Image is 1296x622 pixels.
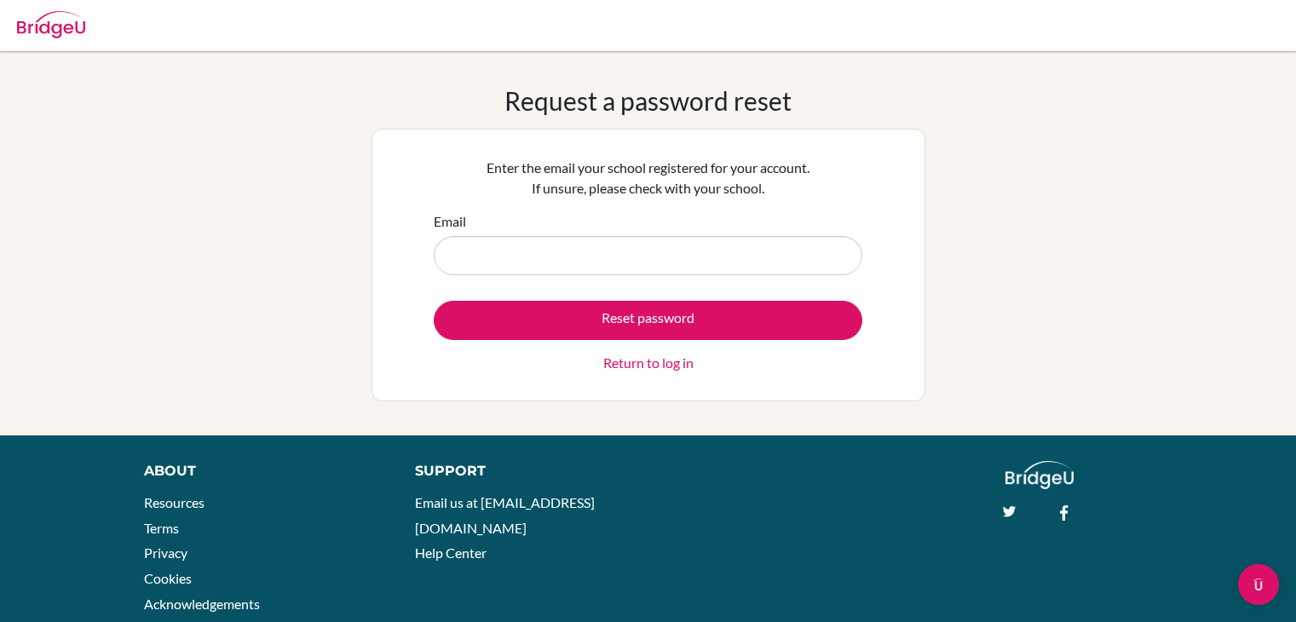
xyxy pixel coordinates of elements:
h1: Request a password reset [504,85,792,116]
button: Reset password [434,301,862,340]
img: Bridge-U [17,11,85,38]
a: Help Center [415,544,487,561]
img: logo_white@2x-f4f0deed5e89b7ecb1c2cc34c3e3d731f90f0f143d5ea2071677605dd97b5244.png [1005,461,1074,489]
a: Email us at [EMAIL_ADDRESS][DOMAIN_NAME] [415,494,595,536]
div: Support [415,461,630,481]
div: About [144,461,377,481]
label: Email [434,211,466,232]
a: Resources [144,494,204,510]
div: Open Intercom Messenger [1238,564,1279,605]
a: Return to log in [603,353,694,373]
a: Privacy [144,544,187,561]
p: Enter the email your school registered for your account. If unsure, please check with your school. [434,158,862,199]
a: Cookies [144,570,192,586]
a: Acknowledgements [144,596,260,612]
a: Terms [144,520,179,536]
